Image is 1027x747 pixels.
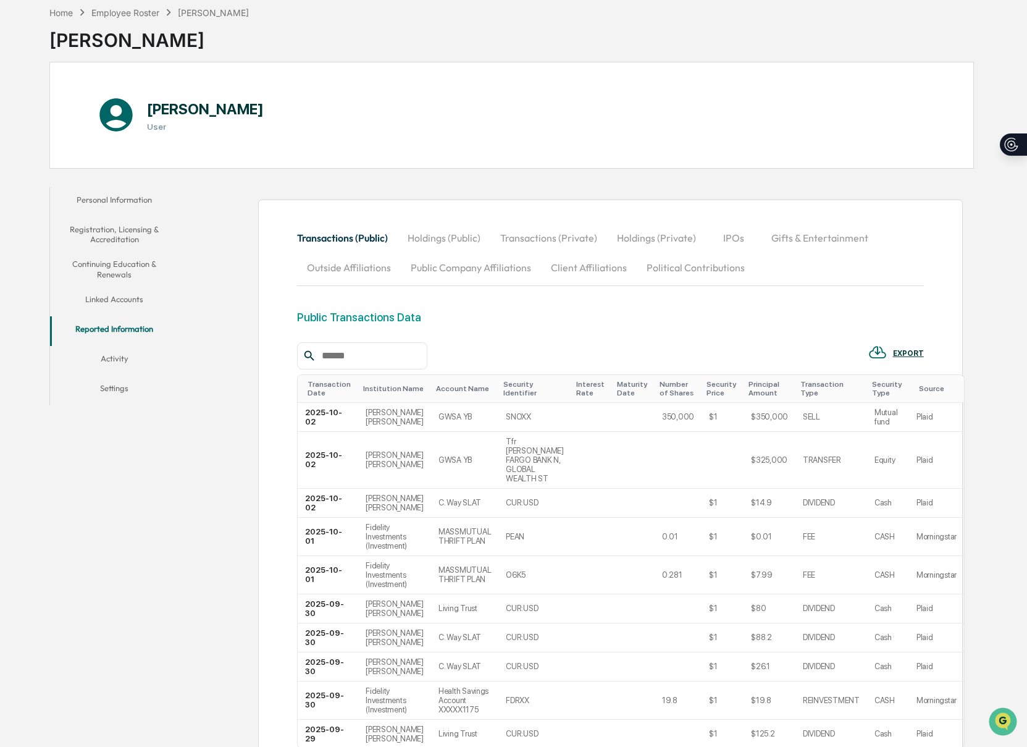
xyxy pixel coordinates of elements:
[617,380,650,397] div: Toggle SortBy
[909,594,964,623] td: Plaid
[909,518,964,556] td: Morningstar
[298,556,358,594] td: 2025-10-01
[702,518,744,556] td: $1
[761,223,878,253] button: Gifts & Entertainment
[744,432,795,489] td: $325,000
[431,594,498,623] td: Living Trust
[909,403,964,432] td: Plaid
[795,682,867,720] td: REINVESTMENT
[795,489,867,518] td: DIVIDEND
[702,652,744,682] td: $1
[297,223,398,253] button: Transactions (Public)
[498,489,571,518] td: CUR:USD
[298,489,358,518] td: 2025-10-02
[12,26,225,46] p: How can we help?
[90,157,99,167] div: 🗄️
[744,518,795,556] td: $0.01
[49,7,73,18] div: Home
[867,432,909,489] td: Equity
[868,343,887,361] img: EXPORT
[498,652,571,682] td: CUR:USD
[50,187,179,405] div: secondary tabs example
[358,489,431,518] td: [PERSON_NAME] [PERSON_NAME]
[867,652,909,682] td: Cash
[50,251,179,287] button: Continuing Education & Renewals
[298,623,358,652] td: 2025-09-30
[909,556,964,594] td: Morningstar
[795,623,867,652] td: DIVIDEND
[576,380,607,397] div: Toggle SortBy
[706,380,739,397] div: Toggle SortBy
[12,95,35,117] img: 1746055101610-c473b297-6a78-478c-a979-82029cc54cd1
[867,594,909,623] td: Cash
[431,518,498,556] td: MASSMUTUAL THRIFT PLAN
[702,556,744,594] td: $1
[655,403,702,432] td: 350,000
[867,682,909,720] td: CASH
[637,253,755,282] button: Political Contributions
[50,187,179,217] button: Personal Information
[795,652,867,682] td: DIVIDEND
[490,223,607,253] button: Transactions (Private)
[655,518,702,556] td: 0.01
[800,380,862,397] div: Toggle SortBy
[795,432,867,489] td: TRANSFER
[702,623,744,652] td: $1
[987,706,1021,740] iframe: Open customer support
[358,623,431,652] td: [PERSON_NAME] [PERSON_NAME]
[867,623,909,652] td: Cash
[50,217,179,252] button: Registration, Licensing & Accreditation
[7,151,85,173] a: 🖐️Preclearance
[91,7,159,18] div: Employee Roster
[919,384,959,393] div: Toggle SortBy
[867,518,909,556] td: CASH
[431,682,498,720] td: Health Savings Account XXXXX1175
[401,253,541,282] button: Public Company Affiliations
[25,156,80,168] span: Preclearance
[744,556,795,594] td: $7.99
[431,652,498,682] td: C. Way SLAT
[909,682,964,720] td: Morningstar
[909,652,964,682] td: Plaid
[541,253,637,282] button: Client Affiliations
[25,179,78,192] span: Data Lookup
[178,7,249,18] div: [PERSON_NAME]
[12,180,22,190] div: 🔎
[702,489,744,518] td: $1
[872,380,904,397] div: Toggle SortBy
[436,384,493,393] div: Toggle SortBy
[607,223,706,253] button: Holdings (Private)
[744,403,795,432] td: $350,000
[706,223,761,253] button: IPOs
[147,122,264,132] h3: User
[909,432,964,489] td: Plaid
[398,223,490,253] button: Holdings (Public)
[50,287,179,316] button: Linked Accounts
[795,594,867,623] td: DIVIDEND
[363,384,426,393] div: Toggle SortBy
[744,652,795,682] td: $26.1
[795,556,867,594] td: FEE
[498,403,571,432] td: SNOXX
[867,489,909,518] td: Cash
[50,376,179,405] button: Settings
[123,209,149,219] span: Pylon
[748,380,790,397] div: Toggle SortBy
[498,556,571,594] td: O6K5
[298,682,358,720] td: 2025-09-30
[795,403,867,432] td: SELL
[358,403,431,432] td: [PERSON_NAME] [PERSON_NAME]
[85,151,158,173] a: 🗄️Attestations
[744,682,795,720] td: $19.8
[87,209,149,219] a: Powered byPylon
[298,518,358,556] td: 2025-10-01
[909,489,964,518] td: Plaid
[308,380,353,397] div: Toggle SortBy
[498,432,571,489] td: Tfr [PERSON_NAME] FARGO BANK N, GLOBAL WEALTH ST
[655,556,702,594] td: 0.281
[702,594,744,623] td: $1
[50,346,179,376] button: Activity
[867,403,909,432] td: Mutual fund
[358,556,431,594] td: Fidelity Investments (Investment)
